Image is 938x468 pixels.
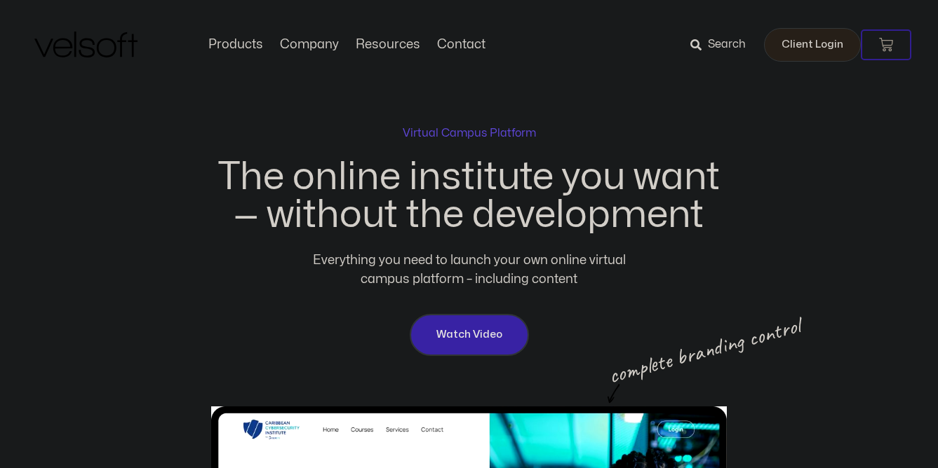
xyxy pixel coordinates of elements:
[410,314,529,356] a: Watch Video
[708,36,746,54] span: Search
[690,33,756,57] a: Search
[290,251,649,289] p: Everything you need to launch your own online virtual campus platform – including content
[782,36,843,54] span: Client Login
[607,334,728,387] p: complete branding control
[200,37,494,53] nav: Menu
[764,28,861,62] a: Client Login
[200,37,272,53] a: ProductsMenu Toggle
[34,32,138,57] img: Velsoft Training Materials
[436,326,502,343] span: Watch Video
[429,37,494,53] a: ContactMenu Toggle
[347,37,429,53] a: ResourcesMenu Toggle
[403,125,536,142] p: Virtual Campus Platform
[272,37,347,53] a: CompanyMenu Toggle
[217,158,722,234] h2: The online institute you want — without the development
